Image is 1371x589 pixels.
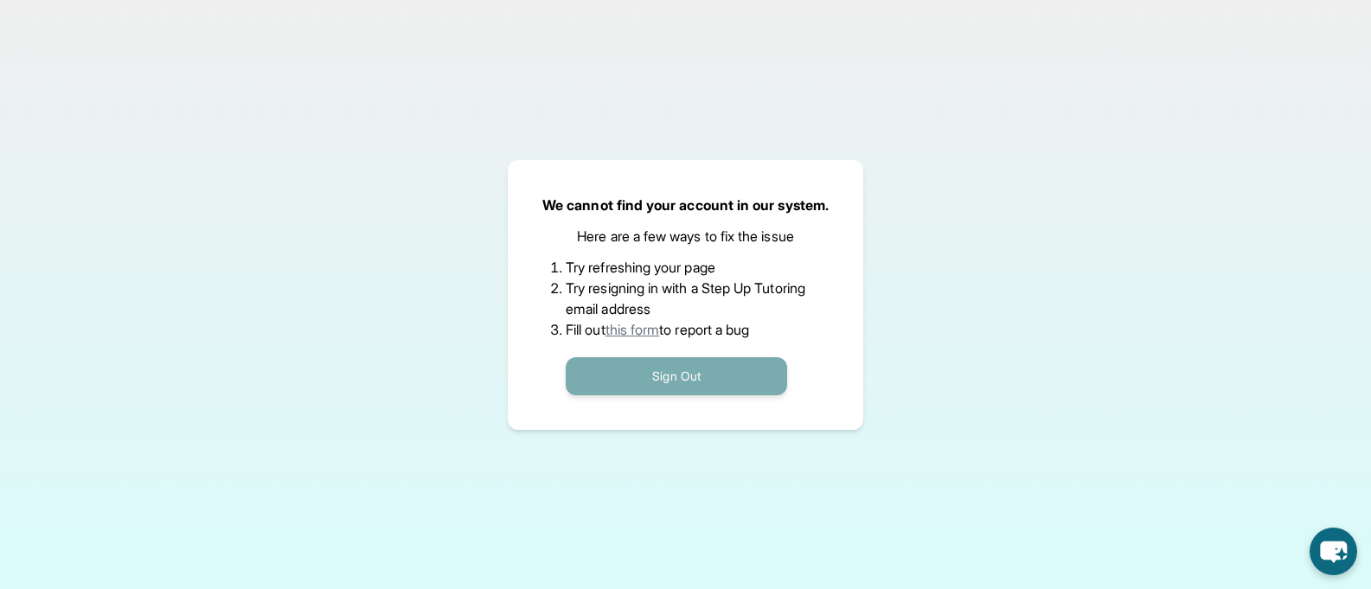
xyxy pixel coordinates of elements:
p: We cannot find your account in our system. [542,195,829,215]
a: Sign Out [566,367,787,384]
p: Here are a few ways to fix the issue [577,226,794,246]
button: chat-button [1310,528,1357,575]
button: Sign Out [566,357,787,395]
a: this form [605,321,660,338]
li: Try resigning in with a Step Up Tutoring email address [566,278,805,319]
li: Try refreshing your page [566,257,805,278]
li: Fill out to report a bug [566,319,805,340]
